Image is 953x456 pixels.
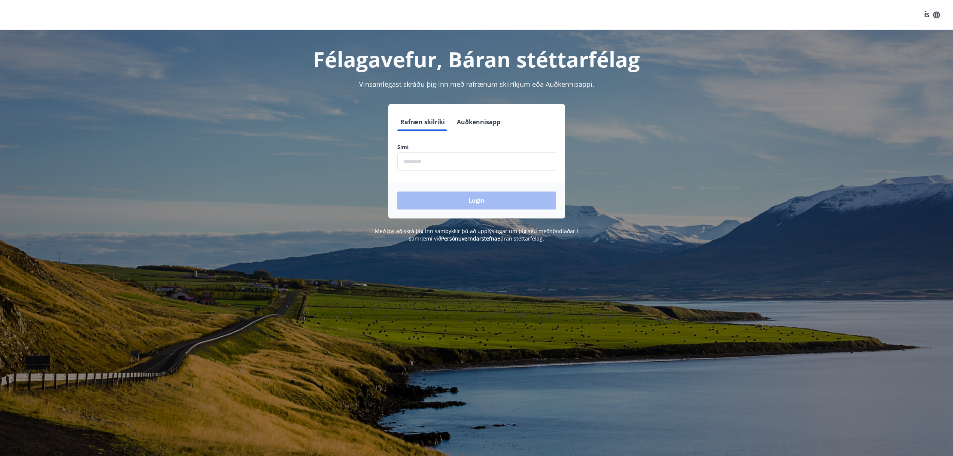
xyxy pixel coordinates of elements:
h1: Félagavefur, Báran stéttarfélag [216,45,737,73]
span: Vinsamlegast skráðu þig inn með rafrænum skilríkjum eða Auðkennisappi. [359,80,594,89]
label: Sími [397,143,556,151]
a: Persónuverndarstefna [441,235,497,242]
button: Rafræn skilríki [397,113,448,131]
button: ÍS [920,8,944,22]
span: Með því að skrá þig inn samþykkir þú að upplýsingar um þig séu meðhöndlaðar í samræmi við Báran s... [375,227,578,242]
button: Auðkennisapp [454,113,503,131]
